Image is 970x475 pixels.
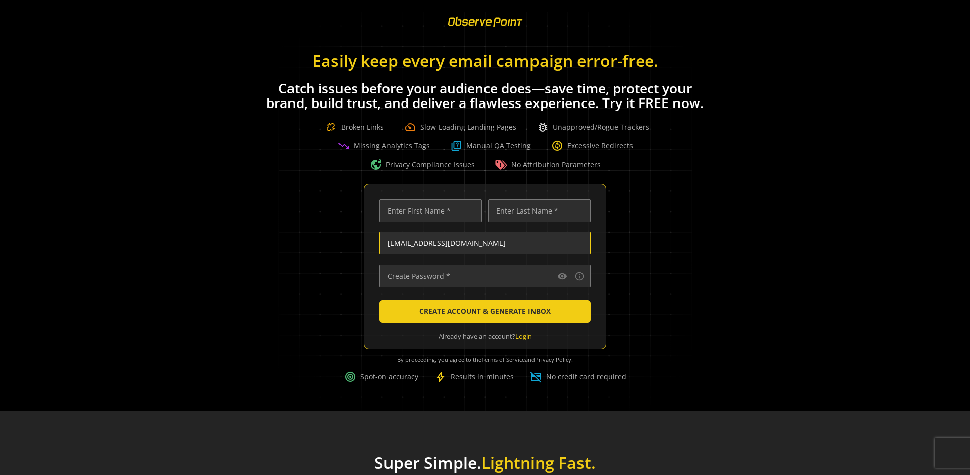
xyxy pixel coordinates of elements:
[434,371,514,383] div: Results in minutes
[263,51,707,69] h1: Easily keep every email campaign error-free.
[557,271,567,281] mat-icon: visibility
[307,453,664,472] h1: Super Simple.
[379,232,591,254] input: Enter Email Address (name@work-email.com) *
[263,81,707,111] h1: Catch issues before your audience does—save time, protect your brand, build trust, and deliver a ...
[379,199,482,222] input: Enter First Name *
[530,371,626,383] div: No credit card required
[574,271,585,281] mat-icon: info_outline
[450,140,531,152] div: Manual QA Testing
[537,121,549,133] span: bug_report
[535,356,571,363] a: Privacy Policy
[379,300,591,323] button: CREATE ACCOUNT & GENERATE INBOX
[537,121,649,133] div: Unapproved/Rogue Trackers
[321,117,341,137] img: Broken Link
[481,356,525,363] a: Terms of Service
[450,140,462,152] img: Question Boxed
[442,23,529,33] a: ObservePoint Homepage
[379,265,591,287] input: Create Password *
[370,159,382,171] span: vpn_lock
[344,371,418,383] div: Spot-on accuracy
[434,371,447,383] span: bolt
[337,140,350,152] span: trending_down
[530,371,542,383] span: credit_card_off
[321,117,384,137] div: Broken Links
[419,302,551,321] span: CREATE ACCOUNT & GENERATE INBOX
[379,332,591,341] div: Already have an account?
[337,140,430,152] div: Missing Analytics Tags
[551,140,633,152] div: Excessive Redirects
[488,199,591,222] input: Enter Last Name *
[404,121,416,133] span: speed
[495,159,601,171] div: No Attribution Parameters
[515,332,532,341] a: Login
[481,452,596,473] span: Lightning Fast.
[376,349,594,371] div: By proceeding, you agree to the and .
[495,159,507,171] img: Warning Tag
[573,270,586,282] button: Password requirements
[404,121,516,133] div: Slow-Loading Landing Pages
[551,140,563,152] span: change_circle
[344,371,356,383] span: target
[370,159,475,171] div: Privacy Compliance Issues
